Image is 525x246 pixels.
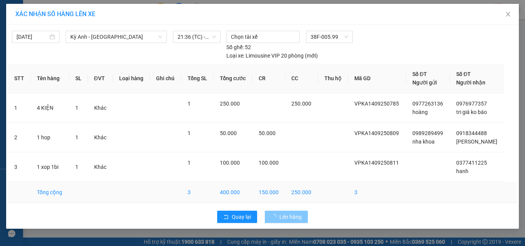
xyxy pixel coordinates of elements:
[15,10,95,18] span: XÁC NHẬN SỐ HÀNG LÊN XE
[220,101,240,107] span: 250.000
[214,64,253,93] th: Tổng cước
[348,182,406,203] td: 3
[158,35,163,39] span: down
[181,64,214,93] th: Tổng SL
[279,213,302,221] span: Lên hàng
[214,182,253,203] td: 400.000
[88,64,113,93] th: ĐVT
[456,101,487,107] span: 0976977357
[31,93,69,123] td: 4 KIỆN
[259,130,276,136] span: 50.000
[456,130,487,136] span: 0918344488
[348,64,406,93] th: Mã GD
[456,79,485,86] span: Người nhận
[8,93,31,123] td: 1
[217,211,257,223] button: rollbackQuay lại
[456,71,471,77] span: Số ĐT
[181,182,214,203] td: 3
[31,64,69,93] th: Tên hàng
[271,214,279,220] span: loading
[412,139,435,145] span: nha khoa
[456,139,497,145] span: [PERSON_NAME]
[31,152,69,182] td: 1 xop 1bi
[285,64,318,93] th: CC
[188,101,191,107] span: 1
[8,152,31,182] td: 3
[456,109,487,115] span: tri giá ko báo
[88,93,113,123] td: Khác
[188,160,191,166] span: 1
[354,101,399,107] span: VPKA1409250785
[4,46,85,57] li: [PERSON_NAME]
[31,182,69,203] td: Tổng cộng
[113,64,150,93] th: Loại hàng
[265,211,308,223] button: Lên hàng
[253,64,285,93] th: CR
[412,79,437,86] span: Người gửi
[253,182,285,203] td: 150.000
[354,160,399,166] span: VPKA1409250811
[17,33,48,41] input: 14/09/2025
[311,31,348,43] span: 38F-005.99
[188,130,191,136] span: 1
[318,64,348,93] th: Thu hộ
[259,160,279,166] span: 100.000
[226,43,251,51] div: 52
[505,11,511,17] span: close
[88,123,113,152] td: Khác
[220,160,240,166] span: 100.000
[456,160,487,166] span: 0377411225
[291,101,311,107] span: 250.000
[232,213,251,221] span: Quay lại
[285,182,318,203] td: 250.000
[223,214,229,220] span: rollback
[70,31,162,43] span: Kỳ Anh - Hà Nội
[178,31,216,43] span: 21:36 (TC) - 38F-005.99
[226,43,244,51] span: Số ghế:
[412,109,428,115] span: hoàng
[150,64,181,93] th: Ghi chú
[88,152,113,182] td: Khác
[456,168,469,174] span: hanh
[8,64,31,93] th: STT
[4,57,85,68] li: In ngày: 19:12 14/09
[75,134,78,140] span: 1
[75,105,78,111] span: 1
[69,64,88,93] th: SL
[497,4,519,25] button: Close
[226,51,318,60] div: Limousine VIP 20 phòng (mới)
[75,164,78,170] span: 1
[412,130,443,136] span: 0989289499
[226,51,244,60] span: Loại xe:
[412,71,427,77] span: Số ĐT
[354,130,399,136] span: VPKA1409250809
[220,130,237,136] span: 50.000
[8,123,31,152] td: 2
[412,101,443,107] span: 0977263136
[31,123,69,152] td: 1 hop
